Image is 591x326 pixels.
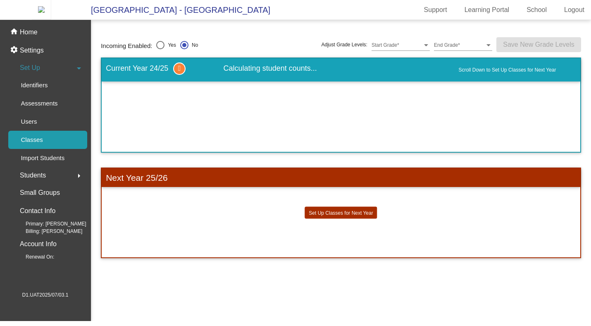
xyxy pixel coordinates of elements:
p: Small Groups [20,187,60,199]
p: Home [20,27,38,37]
div: No [188,41,198,49]
p: Contact Info [20,205,55,217]
p: Settings [20,46,44,55]
p: Assessments [21,98,57,108]
span: Incoming Enabled: [101,41,152,51]
h3: Next Year 25/26 [102,168,580,187]
span: Set Up [20,62,40,74]
div: Yes [164,41,176,49]
span: Save New Grade Levels [503,41,574,48]
span: Renewal On: [12,253,54,261]
span: Primary: [PERSON_NAME] [12,220,86,228]
p: Classes [21,135,43,145]
p: Import Students [21,153,64,163]
a: School [520,3,553,17]
span: Current Year 24/25 [106,62,223,75]
mat-icon: arrow_drop_down [74,63,84,73]
p: Identifiers [21,80,48,90]
a: Learning Portal [458,3,516,17]
p: Users [21,117,37,127]
mat-icon: home [10,27,20,37]
span: Calculating student counts... [224,64,459,73]
a: Scroll Down to Set Up Classes for Next Year [458,66,576,74]
span: Students [20,170,46,181]
button: Set Up Classes for Next Year [305,207,377,219]
mat-icon: arrow_right [74,171,84,181]
p: Account Info [20,238,57,250]
mat-icon: settings [10,46,20,55]
span: [GEOGRAPHIC_DATA] - [GEOGRAPHIC_DATA] [83,3,270,17]
span: Adjust Grade Levels: [321,41,367,48]
a: Support [417,3,454,17]
span: Billing: [PERSON_NAME] [12,228,82,235]
button: Save New Grade Levels [496,37,581,52]
a: Logout [558,3,591,17]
